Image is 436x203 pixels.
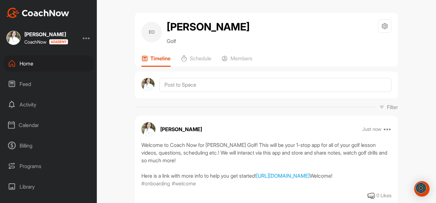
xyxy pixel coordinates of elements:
[167,37,250,45] p: Golf
[190,55,211,62] p: Schedule
[167,19,250,35] h2: [PERSON_NAME]
[24,32,68,37] div: [PERSON_NAME]
[4,55,94,72] div: Home
[141,78,155,91] img: avatar
[6,31,21,45] img: square_0074576d59d4fce32732b86ac62e461c.jpg
[4,97,94,113] div: Activity
[387,103,398,111] p: Filter
[141,22,162,42] div: EO
[376,192,391,199] div: 0 Likes
[160,125,202,133] p: [PERSON_NAME]
[6,8,69,18] img: CoachNow
[49,39,68,45] img: CoachNow acadmey
[414,181,430,197] div: Open Intercom Messenger
[4,76,94,92] div: Feed
[141,180,170,187] p: #onboarding
[362,126,382,132] p: Just now
[4,179,94,195] div: Library
[256,173,310,179] a: [URL][DOMAIN_NAME]
[4,158,94,174] div: Programs
[172,180,196,187] p: #welcome
[4,117,94,133] div: Calendar
[141,122,155,136] img: avatar
[24,39,68,45] div: CoachNow
[150,55,171,62] p: Timeline
[4,138,94,154] div: Billing
[231,55,252,62] p: Members
[141,141,391,180] div: Welcome to Coach Now for [PERSON_NAME] Golf! This will be your 1-stop app for all of your golf le...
